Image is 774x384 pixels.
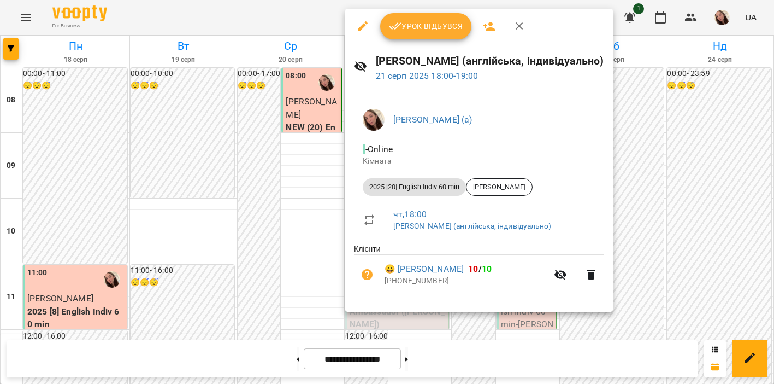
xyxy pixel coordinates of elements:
button: Візит ще не сплачено. Додати оплату? [354,261,380,288]
button: Урок відбувся [380,13,472,39]
img: 8e00ca0478d43912be51e9823101c125.jpg [363,109,385,131]
div: [PERSON_NAME] [466,178,533,196]
p: Кімната [363,156,595,167]
a: 21 серп 2025 18:00-19:00 [376,71,478,81]
span: Урок відбувся [389,20,463,33]
h6: [PERSON_NAME] (англійська, індивідуально) [376,53,604,69]
span: 10 [468,264,478,274]
ul: Клієнти [354,243,604,298]
span: 2025 [20] English Indiv 60 min [363,182,466,192]
a: 😀 [PERSON_NAME] [385,263,464,276]
span: [PERSON_NAME] [466,182,532,192]
p: [PHONE_NUMBER] [385,276,547,287]
span: 10 [482,264,492,274]
a: чт , 18:00 [393,209,427,219]
a: [PERSON_NAME] (англійська, індивідуально) [393,222,551,230]
span: - Online [363,144,395,154]
a: [PERSON_NAME] (а) [393,114,472,125]
b: / [468,264,492,274]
